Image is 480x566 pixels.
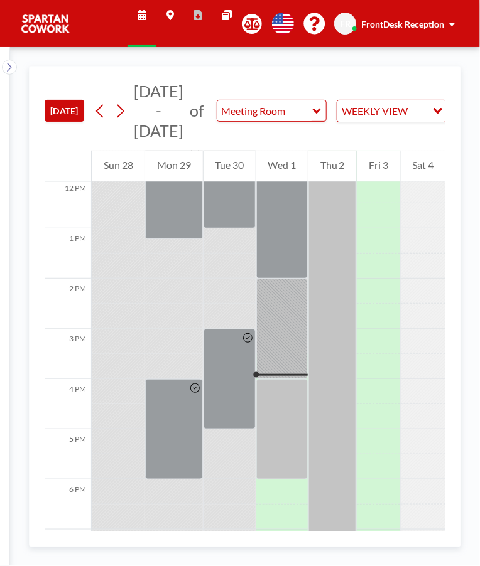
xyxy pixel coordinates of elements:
span: FrontDesk Reception [361,19,444,29]
div: Fri 3 [357,151,400,182]
div: 1 PM [45,228,91,279]
div: 2 PM [45,279,91,329]
input: Meeting Room [217,100,314,121]
div: Wed 1 [256,151,308,182]
span: WEEKLY VIEW [340,103,411,119]
div: Sat 4 [401,151,445,182]
div: 12 PM [45,178,91,228]
span: FR [340,18,351,29]
span: of [190,101,204,120]
div: Sun 28 [92,151,145,182]
div: 6 PM [45,479,91,530]
button: [DATE] [45,100,84,122]
input: Search for option [412,103,425,119]
div: Mon 29 [145,151,202,182]
div: 3 PM [45,329,91,379]
img: organization-logo [20,11,70,36]
div: Tue 30 [204,151,256,182]
span: [DATE] - [DATE] [134,82,183,140]
div: Thu 2 [308,151,356,182]
div: 5 PM [45,429,91,479]
div: 4 PM [45,379,91,429]
div: Search for option [337,100,446,122]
